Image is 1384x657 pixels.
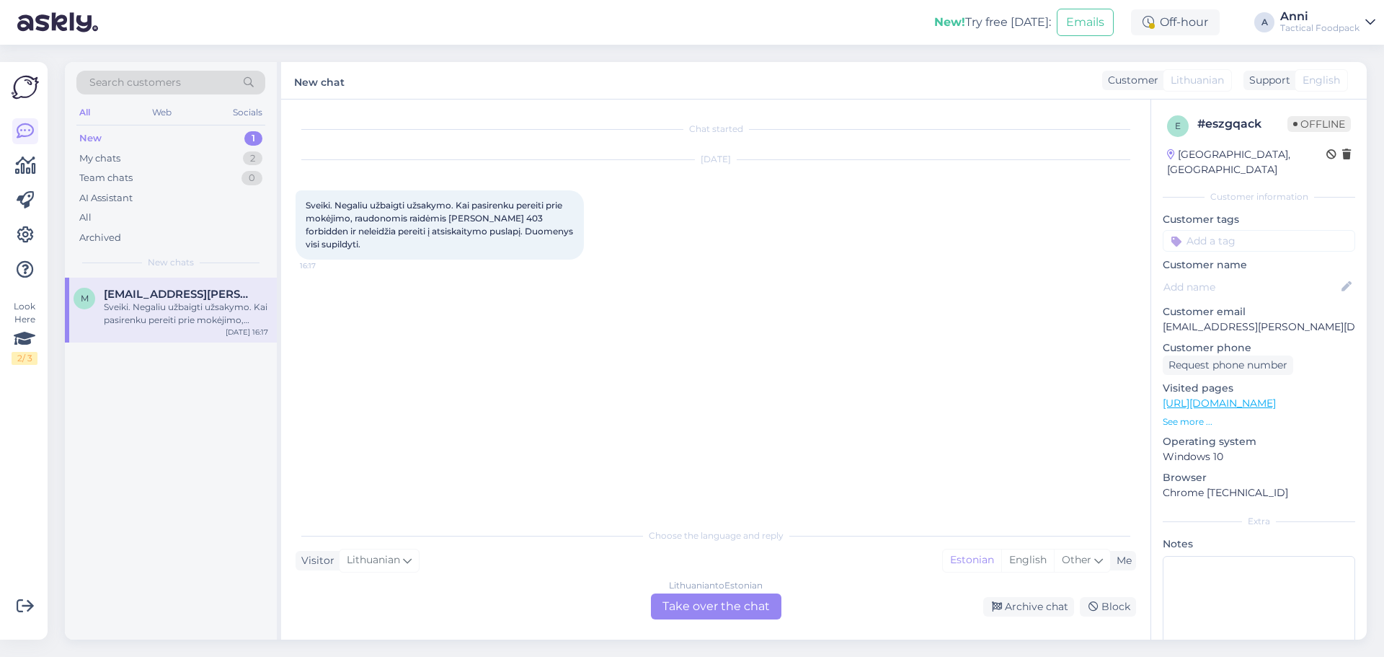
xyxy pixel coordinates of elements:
[1163,381,1355,396] p: Visited pages
[669,579,763,592] div: Lithuanian to Estonian
[12,300,37,365] div: Look Here
[651,594,781,619] div: Take over the chat
[1243,73,1290,88] div: Support
[296,153,1136,166] div: [DATE]
[1163,257,1355,273] p: Customer name
[1111,553,1132,568] div: Me
[79,191,133,206] div: AI Assistant
[104,288,254,301] span: mykolas.miskinis@gmail.com
[1171,73,1224,88] span: Lithuanian
[296,553,334,568] div: Visitor
[89,75,181,90] span: Search customers
[1163,515,1355,528] div: Extra
[79,171,133,185] div: Team chats
[934,15,965,29] b: New!
[1163,485,1355,501] p: Chrome [TECHNICAL_ID]
[1163,230,1355,252] input: Add a tag
[1057,9,1114,36] button: Emails
[1001,550,1054,571] div: English
[12,74,39,101] img: Askly Logo
[1280,11,1359,22] div: Anni
[1163,537,1355,552] p: Notes
[1163,470,1355,485] p: Browser
[244,131,262,146] div: 1
[1062,553,1091,566] span: Other
[1280,11,1375,34] a: AnniTactical Foodpack
[104,301,268,327] div: Sveiki. Negaliu užbaigti užsakymo. Kai pasirenku pereiti prie mokėjimo, raudonomis raidėmis [PERS...
[1163,415,1355,428] p: See more ...
[1163,397,1276,410] a: [URL][DOMAIN_NAME]
[347,552,400,568] span: Lithuanian
[241,171,262,185] div: 0
[79,211,92,225] div: All
[79,231,121,245] div: Archived
[1163,279,1339,295] input: Add name
[1167,147,1326,177] div: [GEOGRAPHIC_DATA], [GEOGRAPHIC_DATA]
[79,151,120,166] div: My chats
[296,529,1136,542] div: Choose the language and reply
[1303,73,1340,88] span: English
[1163,212,1355,227] p: Customer tags
[148,256,194,269] span: New chats
[81,293,89,304] span: m
[943,550,1001,571] div: Estonian
[1131,9,1220,35] div: Off-hour
[230,103,265,122] div: Socials
[983,597,1074,617] div: Archive chat
[934,14,1051,31] div: Try free [DATE]:
[76,103,93,122] div: All
[1163,190,1355,203] div: Customer information
[226,327,268,338] div: [DATE] 16:17
[1175,120,1181,131] span: e
[1163,434,1355,449] p: Operating system
[300,260,354,271] span: 16:17
[1197,115,1287,133] div: # eszgqack
[1163,304,1355,319] p: Customer email
[149,103,174,122] div: Web
[1163,340,1355,356] p: Customer phone
[306,200,575,250] span: Sveiki. Negaliu užbaigti užsakymo. Kai pasirenku pereiti prie mokėjimo, raudonomis raidėmis [PERS...
[79,131,102,146] div: New
[1254,12,1274,32] div: A
[12,352,37,365] div: 2 / 3
[1102,73,1158,88] div: Customer
[1287,116,1351,132] span: Offline
[1163,319,1355,335] p: [EMAIL_ADDRESS][PERSON_NAME][DOMAIN_NAME]
[1280,22,1359,34] div: Tactical Foodpack
[243,151,262,166] div: 2
[1163,356,1293,375] div: Request phone number
[1163,449,1355,464] p: Windows 10
[1080,597,1136,617] div: Block
[296,123,1136,136] div: Chat started
[294,71,345,90] label: New chat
